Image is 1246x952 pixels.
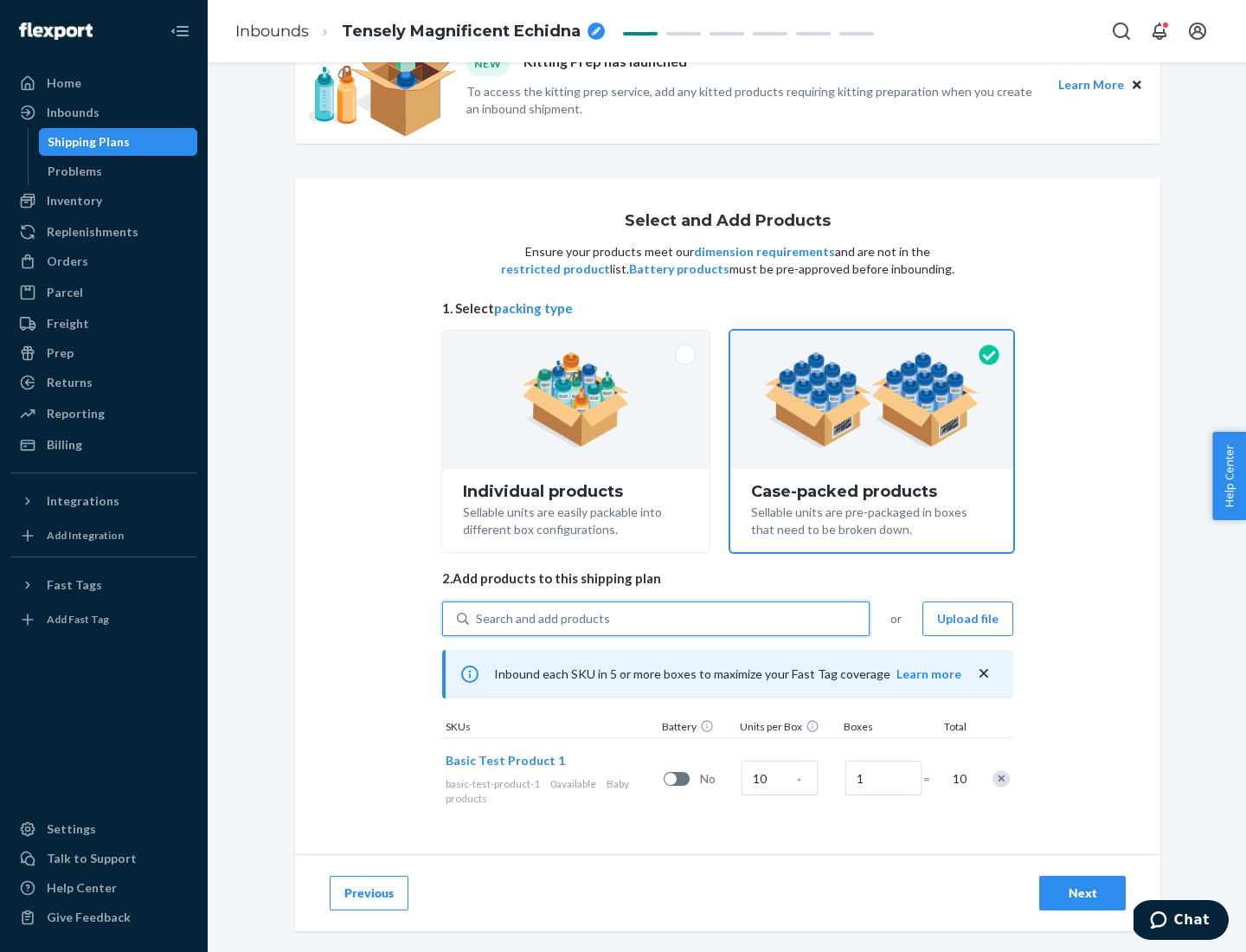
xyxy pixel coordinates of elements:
[992,770,1010,788] div: Remove Item
[39,158,198,185] a: Problems
[1039,876,1126,910] button: Next
[949,770,967,788] span: 10
[523,52,687,75] p: Kitting Prep has launched
[47,436,82,453] div: Billing
[10,69,197,97] a: Home
[476,610,610,627] div: Search and add products
[10,522,197,550] a: Add Integration
[442,650,1013,698] div: Inbound each SKU in 5 or more boxes to maximize your Fast Tag coverage
[47,528,124,543] div: Add Integration
[694,243,835,261] button: dimension requirements
[629,261,729,278] button: Battery products
[840,719,927,737] div: Boxes
[235,22,309,41] a: Inbounds
[1058,75,1124,94] button: Learn More
[47,850,137,867] div: Talk to Support
[47,253,88,270] div: Orders
[47,909,131,926] div: Give Feedback
[550,777,596,790] span: 0 available
[463,483,689,500] div: Individual products
[1142,14,1177,48] button: Open notifications
[163,14,197,48] button: Close Navigation
[47,405,105,422] div: Reporting
[922,601,1013,636] button: Upload file
[19,23,93,40] img: Flexport logo
[742,761,818,795] input: Case Quantity
[10,99,197,126] a: Inbounds
[975,665,992,683] button: close
[10,487,197,515] button: Integrations
[700,770,735,788] span: No
[890,610,902,627] span: or
[10,310,197,338] a: Freight
[625,213,831,230] h1: Select and Add Products
[47,192,102,209] div: Inventory
[442,569,1013,588] span: 2. Add products to this shipping plan
[47,284,83,301] div: Parcel
[751,483,992,500] div: Case-packed products
[896,666,961,683] button: Learn more
[47,344,74,362] div: Prep
[47,612,109,627] div: Add Fast Tag
[1134,900,1229,943] iframe: Opens a widget where you can chat to one of our agents
[10,431,197,459] a: Billing
[463,500,689,538] div: Sellable units are easily packable into different box configurations.
[47,879,117,897] div: Help Center
[1127,75,1146,94] button: Close
[10,874,197,902] a: Help Center
[48,133,130,151] div: Shipping Plans
[923,770,941,788] span: =
[658,719,736,737] div: Battery
[446,753,565,768] span: Basic Test Product 1
[10,248,197,275] a: Orders
[764,352,979,447] img: case-pack.59cecea509d18c883b923b81aeac6d0b.png
[466,83,1043,118] p: To access the kitting prep service, add any kitted products requiring kitting preparation when yo...
[47,374,93,391] div: Returns
[47,223,138,241] div: Replenishments
[10,339,197,367] a: Prep
[736,719,840,737] div: Units per Box
[222,6,619,57] ol: breadcrumbs
[10,571,197,599] button: Fast Tags
[1180,14,1215,48] button: Open account menu
[10,279,197,306] a: Parcel
[47,576,102,594] div: Fast Tags
[330,876,408,910] button: Previous
[47,820,96,838] div: Settings
[342,21,581,43] span: Tensely Magnificent Echidna
[10,400,197,428] a: Reporting
[466,52,510,75] div: NEW
[48,163,102,180] div: Problems
[927,719,970,737] div: Total
[446,752,565,769] button: Basic Test Product 1
[47,492,119,510] div: Integrations
[47,315,89,332] div: Freight
[1054,884,1111,902] div: Next
[47,104,100,121] div: Inbounds
[47,74,81,92] div: Home
[494,299,573,318] button: packing type
[10,815,197,843] a: Settings
[522,352,630,447] img: individual-pack.facf35554cb0f1810c75b2bd6df2d64e.png
[10,845,197,872] button: Talk to Support
[10,904,197,931] button: Give Feedback
[10,369,197,396] a: Returns
[39,128,198,156] a: Shipping Plans
[442,299,1013,318] span: 1. Select
[751,500,992,538] div: Sellable units are pre-packaged in boxes that need to be broken down.
[446,776,657,806] div: Baby products
[499,243,956,278] p: Ensure your products meet our and are not in the list. must be pre-approved before inbounding.
[442,719,658,737] div: SKUs
[1104,14,1139,48] button: Open Search Box
[10,218,197,246] a: Replenishments
[501,261,610,278] button: restricted product
[10,187,197,215] a: Inventory
[1212,432,1246,520] button: Help Center
[10,606,197,634] a: Add Fast Tag
[845,761,922,795] input: Number of boxes
[446,777,540,790] span: basic-test-product-1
